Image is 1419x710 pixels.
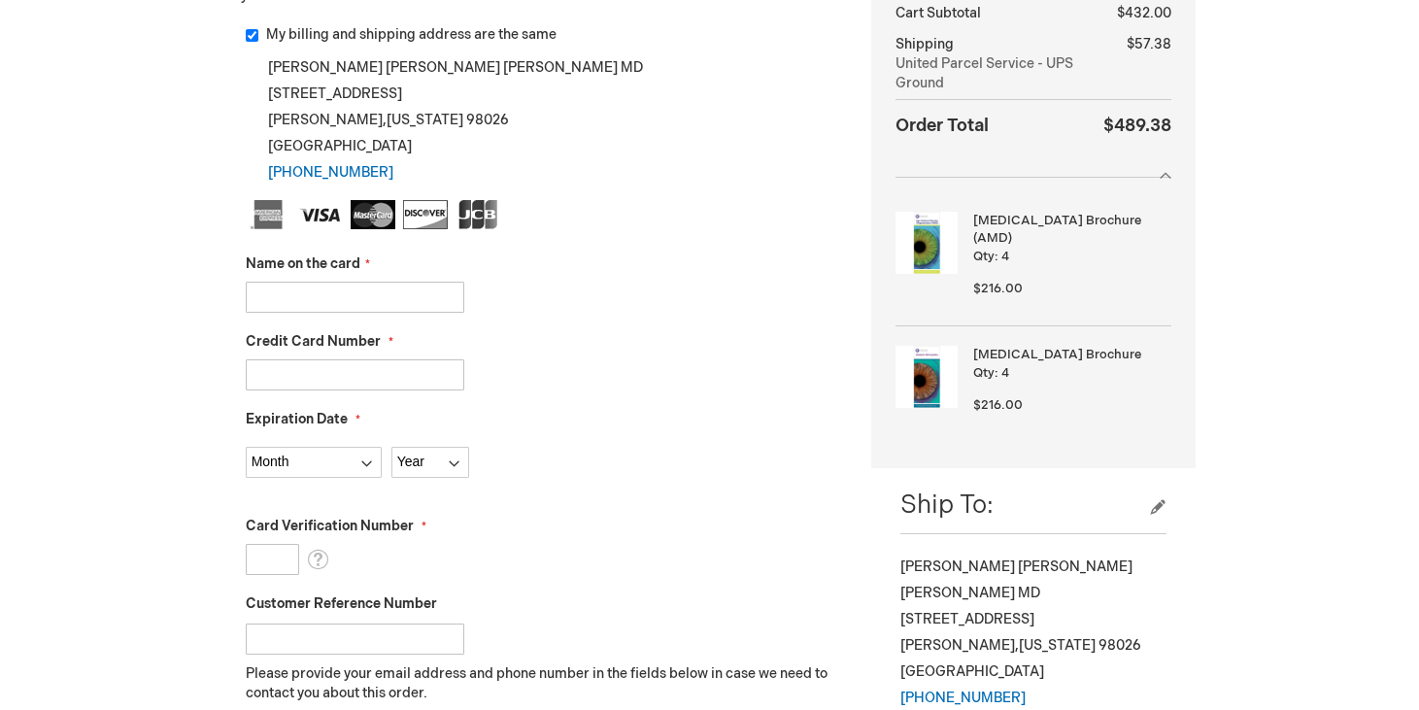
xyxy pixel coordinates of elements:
span: $216.00 [973,397,1023,413]
span: [US_STATE] [1019,637,1096,654]
span: Customer Reference Number [246,595,437,612]
a: [PHONE_NUMBER] [900,690,1026,706]
span: Card Verification Number [246,518,414,534]
img: Visa [298,200,343,229]
span: [US_STATE] [387,112,463,128]
span: United Parcel Service - UPS Ground [895,54,1102,93]
span: 4 [1001,365,1009,381]
span: $216.00 [973,281,1023,296]
span: Qty [973,249,995,264]
span: Qty [973,365,995,381]
div: [PERSON_NAME] [PERSON_NAME] [PERSON_NAME] MD [STREET_ADDRESS] [PERSON_NAME] , 98026 [GEOGRAPHIC_D... [246,54,843,186]
img: Discover [403,200,448,229]
span: Expiration Date [246,411,348,427]
span: Name on the card [246,255,360,272]
input: Credit Card Number [246,359,464,390]
span: Credit Card Number [246,333,381,350]
span: 4 [1001,249,1009,264]
a: [PHONE_NUMBER] [268,164,393,181]
img: JCB [456,200,500,229]
span: Ship To: [900,490,994,521]
span: $432.00 [1117,5,1171,21]
p: Please provide your email address and phone number in the fields below in case we need to contact... [246,664,843,703]
strong: [MEDICAL_DATA] Brochure [973,346,1166,364]
span: Shipping [895,36,954,52]
img: MasterCard [351,200,395,229]
img: Diabetic Retinopathy Brochure [895,346,958,408]
span: $57.38 [1127,36,1171,52]
span: My billing and shipping address are the same [266,26,557,43]
span: $489.38 [1103,116,1171,136]
strong: [MEDICAL_DATA] Brochure (AMD) [973,212,1166,248]
img: Age-Related Macular Degeneration Brochure (AMD) [895,212,958,274]
input: Card Verification Number [246,544,299,575]
img: American Express [246,200,290,229]
strong: Order Total [895,111,989,139]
